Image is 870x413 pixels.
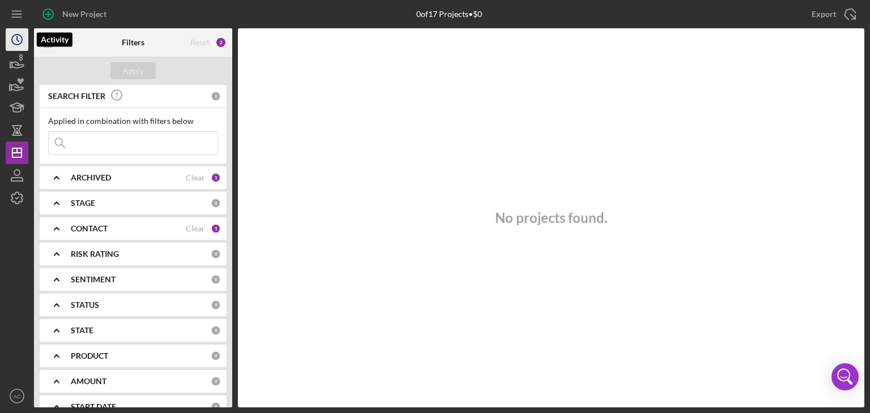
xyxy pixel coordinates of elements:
[211,173,221,183] div: 1
[34,3,118,25] button: New Project
[416,10,482,19] div: 0 of 17 Projects • $0
[13,393,20,399] text: AC
[211,249,221,259] div: 0
[211,351,221,361] div: 0
[186,173,205,182] div: Clear
[71,173,111,182] b: ARCHIVED
[71,326,93,335] b: STATE
[123,62,144,79] div: Apply
[211,325,221,335] div: 0
[800,3,864,25] button: Export
[211,198,221,208] div: 0
[211,402,221,412] div: 0
[190,38,210,47] div: Reset
[71,224,108,233] b: CONTACT
[71,275,116,284] b: SENTIMENT
[110,62,156,79] button: Apply
[215,37,227,48] div: 2
[211,274,221,285] div: 0
[71,351,108,360] b: PRODUCT
[211,91,221,101] div: 0
[71,402,116,411] b: START DATE
[71,199,95,208] b: STAGE
[211,300,221,310] div: 0
[6,385,28,407] button: AC
[48,117,218,126] div: Applied in combination with filters below
[812,3,836,25] div: Export
[211,376,221,386] div: 0
[495,210,607,226] h3: No projects found.
[186,224,205,233] div: Clear
[62,3,106,25] div: New Project
[831,363,859,390] div: Open Intercom Messenger
[71,249,119,259] b: RISK RATING
[122,38,144,47] b: Filters
[71,377,106,386] b: AMOUNT
[48,92,105,101] b: SEARCH FILTER
[211,223,221,234] div: 1
[71,300,99,309] b: STATUS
